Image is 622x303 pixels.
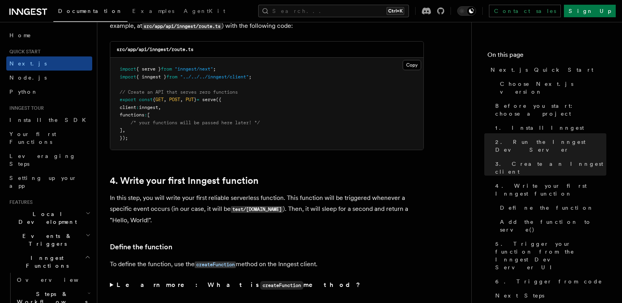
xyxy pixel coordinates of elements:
[497,215,606,237] a: Add the function to serve()
[161,66,172,72] span: from
[120,105,136,110] span: client
[6,207,92,229] button: Local Development
[495,102,606,118] span: Before you start: choose a project
[487,50,606,63] h4: On this page
[120,89,238,95] span: // Create an API that serves zero functions
[6,210,86,226] span: Local Development
[120,66,136,72] span: import
[120,97,136,102] span: export
[6,71,92,85] a: Node.js
[6,149,92,171] a: Leveraging Steps
[139,97,153,102] span: const
[6,229,92,251] button: Events & Triggers
[497,201,606,215] a: Define the function
[495,138,606,154] span: 2. Run the Inngest Dev Server
[9,117,91,123] span: Install the SDK
[457,6,476,16] button: Toggle dark mode
[117,281,362,288] strong: Learn more: What is method?
[175,66,213,72] span: "inngest/next"
[110,192,424,226] p: In this step, you will write your first reliable serverless function. This function will be trigg...
[122,127,125,133] span: ,
[492,135,606,157] a: 2. Run the Inngest Dev Server
[9,175,77,189] span: Setting up your app
[9,89,38,95] span: Python
[144,112,147,118] span: :
[6,85,92,99] a: Python
[6,199,33,205] span: Features
[110,241,172,252] a: Define the function
[6,254,85,270] span: Inngest Functions
[500,204,594,212] span: Define the function
[110,279,424,291] summary: Learn more: What iscreateFunctionmethod?
[6,28,92,42] a: Home
[489,5,561,17] a: Contact sales
[6,232,86,248] span: Events & Triggers
[6,113,92,127] a: Install the SDK
[492,179,606,201] a: 4. Write your first Inngest function
[184,8,225,14] span: AgentKit
[110,175,259,186] a: 4. Write your first Inngest function
[147,112,150,118] span: [
[260,281,303,290] code: createFunction
[216,97,221,102] span: ({
[492,288,606,303] a: Next Steps
[9,153,76,167] span: Leveraging Steps
[136,105,139,110] span: :
[117,47,193,52] code: src/app/api/inngest/route.ts
[14,273,92,287] a: Overview
[120,127,122,133] span: ]
[258,5,409,17] button: Search...Ctrl+K
[131,120,260,125] span: /* your functions will be passed here later! */
[164,97,166,102] span: ,
[387,7,404,15] kbd: Ctrl+K
[6,251,92,273] button: Inngest Functions
[491,66,593,74] span: Next.js Quick Start
[120,112,144,118] span: functions
[492,121,606,135] a: 1. Install Inngest
[166,74,177,80] span: from
[9,31,31,39] span: Home
[9,74,47,81] span: Node.js
[495,292,544,299] span: Next Steps
[6,171,92,193] a: Setting up your app
[186,97,194,102] span: PUT
[194,97,197,102] span: }
[564,5,616,17] a: Sign Up
[142,23,222,30] code: src/app/api/inngest/route.ts
[197,97,199,102] span: =
[213,66,216,72] span: ;
[6,127,92,149] a: Your first Functions
[497,77,606,99] a: Choose Next.js version
[9,60,47,67] span: Next.js
[487,63,606,77] a: Next.js Quick Start
[495,160,606,176] span: 3. Create an Inngest client
[492,237,606,274] a: 5. Trigger your function from the Inngest Dev Server UI
[6,56,92,71] a: Next.js
[492,157,606,179] a: 3. Create an Inngest client
[179,2,230,21] a: AgentKit
[195,261,236,268] code: createFunction
[249,74,252,80] span: ;
[180,97,183,102] span: ,
[136,74,166,80] span: { inngest }
[403,60,421,70] button: Copy
[492,274,606,288] a: 6. Trigger from code
[492,99,606,121] a: Before you start: choose a project
[202,97,216,102] span: serve
[6,49,40,55] span: Quick start
[495,240,606,271] span: 5. Trigger your function from the Inngest Dev Server UI
[180,74,249,80] span: "../../../inngest/client"
[495,124,584,132] span: 1. Install Inngest
[132,8,174,14] span: Examples
[495,278,602,285] span: 6. Trigger from code
[136,66,161,72] span: { serve }
[158,105,161,110] span: ,
[500,218,606,234] span: Add the function to serve()
[500,80,606,96] span: Choose Next.js version
[120,74,136,80] span: import
[17,277,98,283] span: Overview
[9,131,56,145] span: Your first Functions
[195,260,236,268] a: createFunction
[139,105,158,110] span: inngest
[58,8,123,14] span: Documentation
